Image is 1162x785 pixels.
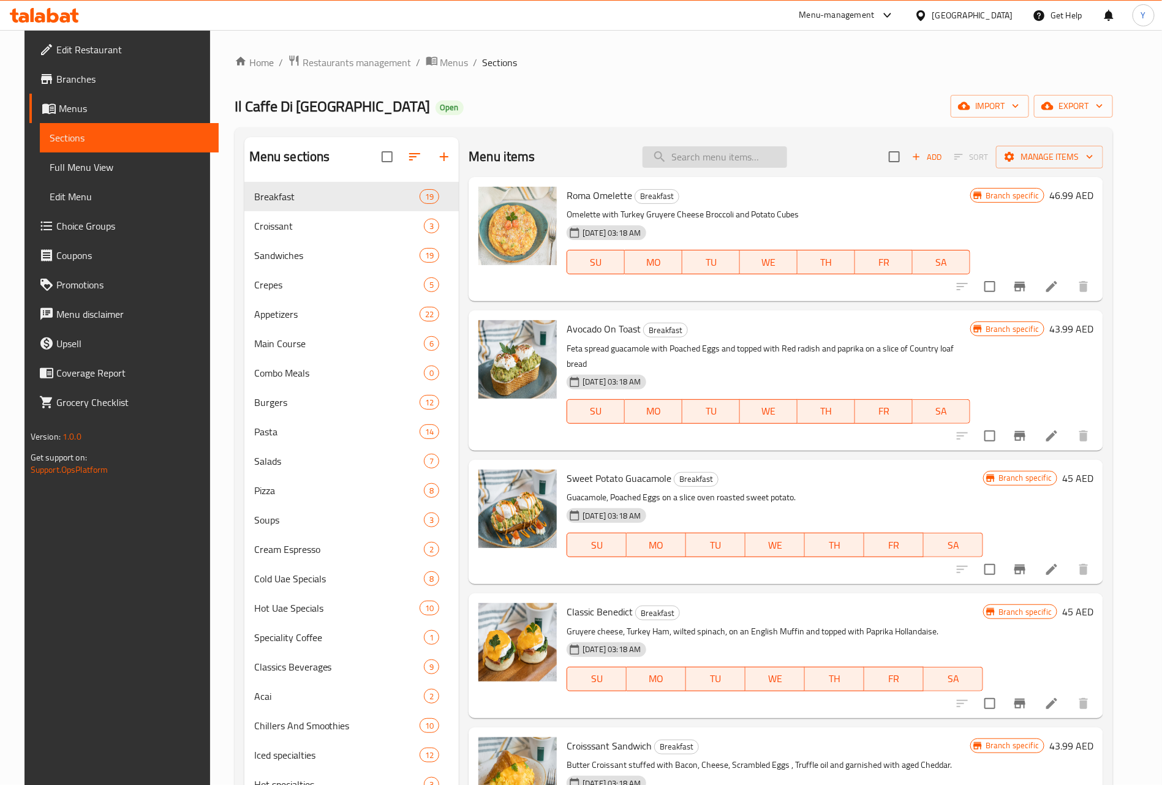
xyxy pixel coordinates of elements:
[627,533,686,557] button: MO
[643,323,688,337] div: Breakfast
[578,227,646,239] span: [DATE] 03:18 AM
[254,571,424,586] div: Cold Uae Specials
[40,123,219,152] a: Sections
[426,54,469,70] a: Menus
[254,248,420,263] div: Sandwiches
[29,64,219,94] a: Branches
[436,102,464,113] span: Open
[244,417,459,446] div: Pasta14
[417,55,421,70] li: /
[855,399,913,424] button: FR
[254,219,424,233] span: Croissant
[994,606,1057,618] span: Branch specific
[478,187,557,265] img: Roma Omelette
[799,8,875,23] div: Menu-management
[1006,149,1093,165] span: Manage items
[424,454,439,468] div: items
[946,148,996,167] span: Select section first
[249,148,330,166] h2: Menu sections
[420,309,439,320] span: 22
[424,338,439,350] span: 6
[567,757,970,773] p: Butter Croissant stuffed with Bacon, Cheese, Scrambled Eggs , Truffle oil and garnished with aged...
[244,388,459,417] div: Burgers12
[235,92,431,120] span: Il Caffe Di [GEOGRAPHIC_DATA]
[279,55,283,70] li: /
[567,603,633,621] span: Classic Benedict
[420,603,439,614] span: 10
[567,341,970,372] p: Feta spread guacamole with Poached Eggs and topped with Red radish and paprika on a slice of Coun...
[1044,99,1103,114] span: export
[254,424,420,439] div: Pasta
[478,470,557,548] img: Sweet Potato Guacamole
[929,670,978,688] span: SA
[254,601,420,615] span: Hot Uae Specials
[635,189,679,203] span: Breakfast
[424,573,439,585] span: 8
[62,429,81,445] span: 1.0.0
[235,55,274,70] a: Home
[1062,603,1093,620] h6: 45 AED
[929,536,978,554] span: SA
[686,533,745,557] button: TU
[244,535,459,564] div: Cream Espresso2
[473,55,478,70] li: /
[951,95,1029,118] button: import
[745,667,805,691] button: WE
[860,254,908,271] span: FR
[29,329,219,358] a: Upsell
[625,399,682,424] button: MO
[627,667,686,691] button: MO
[1062,470,1093,487] h6: 45 AED
[960,99,1019,114] span: import
[630,254,677,271] span: MO
[994,472,1057,484] span: Branch specific
[567,469,671,487] span: Sweet Potato Guacamole
[254,659,424,674] div: Classics Beverages
[254,483,424,498] div: Pizza
[254,277,424,292] span: Crepes
[740,399,798,424] button: WE
[567,320,641,338] span: Avocado On Toast
[635,606,680,620] div: Breakfast
[924,533,983,557] button: SA
[420,424,439,439] div: items
[572,670,622,688] span: SU
[913,250,970,274] button: SA
[254,513,424,527] span: Soups
[977,691,1003,716] span: Select to update
[244,623,459,652] div: Speciality Coffee1
[254,718,420,733] span: Chillers And Smoothies
[374,144,400,170] span: Select all sections
[424,542,439,557] div: items
[981,740,1044,751] span: Branch specific
[244,299,459,329] div: Appetizers22
[424,632,439,644] span: 1
[750,536,800,554] span: WE
[1005,555,1035,584] button: Branch-specific-item
[424,513,439,527] div: items
[864,533,924,557] button: FR
[31,462,108,478] a: Support.OpsPlatform
[578,376,646,388] span: [DATE] 03:18 AM
[635,189,679,204] div: Breakfast
[254,689,424,704] div: Acai
[1141,9,1146,22] span: Y
[254,366,424,380] div: Combo Meals
[1005,689,1035,718] button: Branch-specific-item
[254,336,424,351] span: Main Course
[59,101,209,116] span: Menus
[1034,95,1113,118] button: export
[244,505,459,535] div: Soups3
[572,402,620,420] span: SU
[910,150,943,164] span: Add
[578,510,646,522] span: [DATE] 03:18 AM
[864,667,924,691] button: FR
[440,55,469,70] span: Menus
[810,670,859,688] span: TH
[400,142,429,171] span: Sort sections
[483,55,518,70] span: Sections
[655,740,698,754] span: Breakfast
[424,367,439,379] span: 0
